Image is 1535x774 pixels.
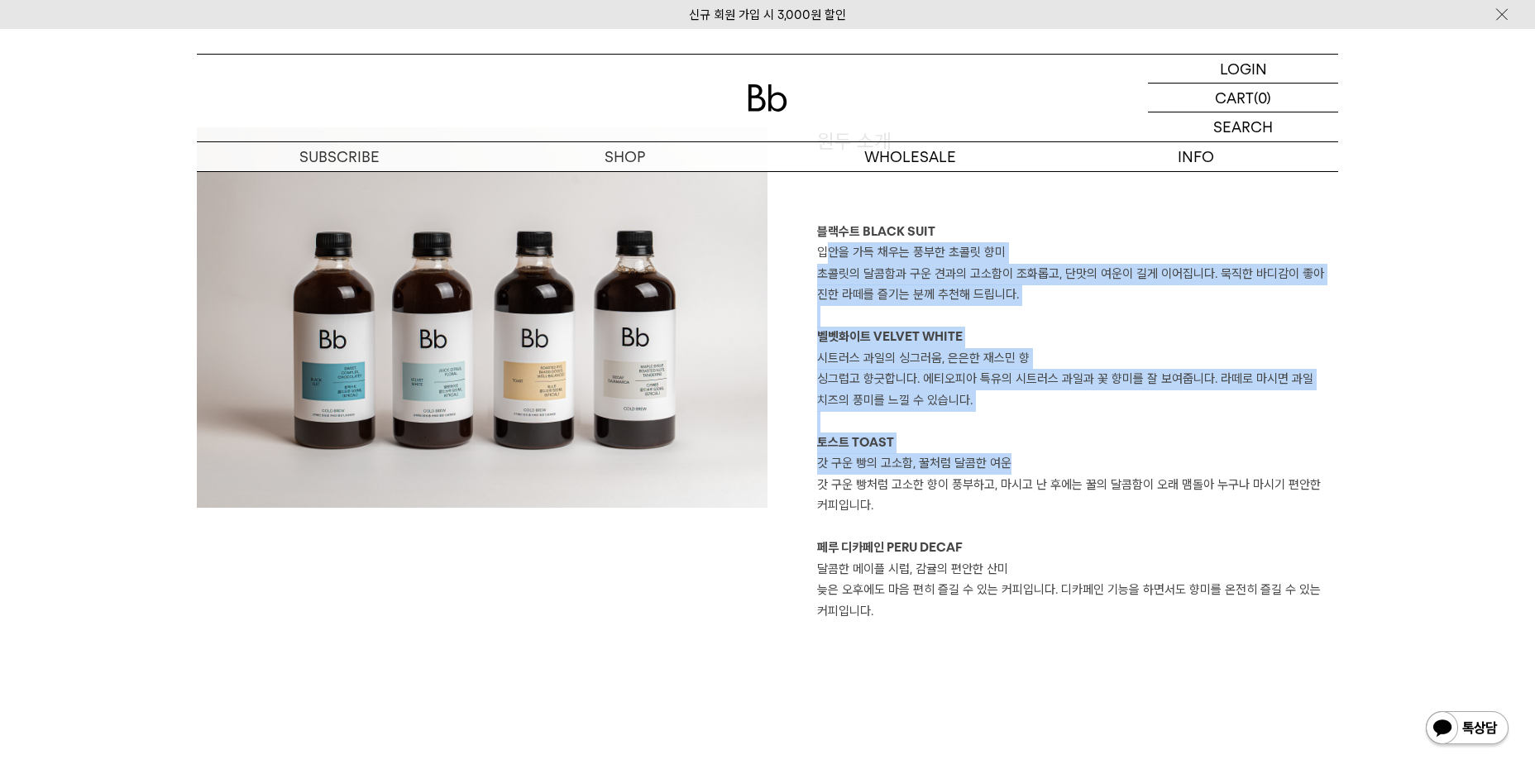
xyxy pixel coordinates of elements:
a: SUBSCRIBE [197,142,482,171]
p: 갓 구운 빵처럼 고소한 향이 풍부하고, 마시고 난 후에는 꿀의 달콤함이 오래 맴돌아 누구나 마시기 편안한 커피입니다. [817,475,1338,517]
p: (0) [1254,84,1271,112]
a: CART (0) [1148,84,1338,112]
a: SHOP [482,142,767,171]
img: f4e47a823c01b01d1f91a44d2c1c76dd_193820.jpg [197,127,767,508]
h1: 원두 소개 [817,127,1338,222]
b: 토스트 TOAST [817,435,894,450]
p: LOGIN [1220,55,1267,83]
p: 입안을 가득 채우는 풍부한 초콜릿 향미 [817,242,1338,264]
b: 벨벳화이트 VELVET WHITE [817,329,963,344]
p: 달콤한 메이플 시럽, 감귤의 편안한 산미 [817,559,1338,580]
p: SEARCH [1213,112,1273,141]
img: 로고 [748,84,787,112]
p: 싱그럽고 향긋합니다. 에티오피아 특유의 시트러스 과일과 꽃 향미를 잘 보여줍니다. 라떼로 마시면 과일 치즈의 풍미를 느낄 수 있습니다. [817,369,1338,411]
a: LOGIN [1148,55,1338,84]
p: 시트러스 과일의 싱그러움, 은은한 재스민 향 [817,348,1338,370]
p: INFO [1053,142,1338,171]
a: 신규 회원 가입 시 3,000원 할인 [689,7,846,22]
img: 카카오톡 채널 1:1 채팅 버튼 [1424,709,1510,749]
p: 초콜릿의 달콤함과 구운 견과의 고소함이 조화롭고, 단맛의 여운이 길게 이어집니다. 묵직한 바디감이 좋아 진한 라떼를 즐기는 분께 추천해 드립니다. [817,264,1338,306]
p: CART [1215,84,1254,112]
b: 블랙수트 BLACK SUIT [817,224,935,239]
b: 페루 디카페인 PERU DECAF [817,540,963,555]
p: WHOLESALE [767,142,1053,171]
p: 갓 구운 빵의 고소함, 꿀처럼 달콤한 여운 [817,453,1338,475]
p: 늦은 오후에도 마음 편히 즐길 수 있는 커피입니다. 디카페인 기능을 하면서도 향미를 온전히 즐길 수 있는 커피입니다. [817,580,1338,622]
